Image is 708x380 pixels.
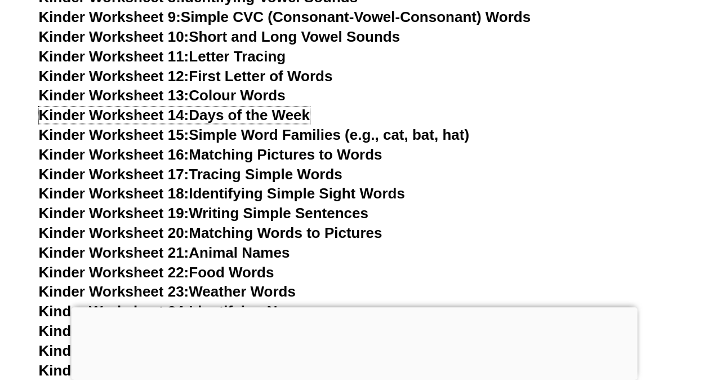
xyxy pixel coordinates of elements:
[39,185,405,202] a: Kinder Worksheet 18:Identifying Simple Sight Words
[39,68,189,85] span: Kinder Worksheet 12:
[39,264,274,281] a: Kinder Worksheet 22:Food Words
[39,303,189,320] span: Kinder Worksheet 24:
[39,205,189,222] span: Kinder Worksheet 19:
[39,264,189,281] span: Kinder Worksheet 22:
[39,362,284,379] a: Kinder Worksheet 27:Action Words
[39,107,310,123] a: Kinder Worksheet 14:Days of the Week
[39,205,368,222] a: Kinder Worksheet 19:Writing Simple Sentences
[39,185,189,202] span: Kinder Worksheet 18:
[39,107,189,123] span: Kinder Worksheet 14:
[39,244,189,261] span: Kinder Worksheet 21:
[39,283,189,300] span: Kinder Worksheet 23:
[39,8,181,25] span: Kinder Worksheet 9:
[39,224,189,241] span: Kinder Worksheet 20:
[39,146,189,163] span: Kinder Worksheet 16:
[39,28,189,45] span: Kinder Worksheet 10:
[39,48,286,65] a: Kinder Worksheet 11:Letter Tracing
[39,166,189,183] span: Kinder Worksheet 17:
[39,283,296,300] a: Kinder Worksheet 23:Weather Words
[39,362,189,379] span: Kinder Worksheet 27:
[39,8,531,25] a: Kinder Worksheet 9:Simple CVC (Consonant-Vowel-Consonant) Words
[39,146,382,163] a: Kinder Worksheet 16:Matching Pictures to Words
[39,322,189,339] span: Kinder Worksheet 25:
[71,307,637,377] iframe: Advertisement
[39,87,189,104] span: Kinder Worksheet 13:
[39,322,307,339] a: Kinder Worksheet 25:Identifying Verbs
[39,244,290,261] a: Kinder Worksheet 21:Animal Names
[39,342,189,359] span: Kinder Worksheet 26:
[39,303,313,320] a: Kinder Worksheet 24:Identifying Nouns
[520,253,708,380] iframe: Chat Widget
[39,48,189,65] span: Kinder Worksheet 11:
[39,68,333,85] a: Kinder Worksheet 12:First Letter of Words
[39,126,469,143] a: Kinder Worksheet 15:Simple Word Families (e.g., cat, bat, hat)
[39,342,437,359] a: Kinder Worksheet 26:Matching Objects with Their Names
[39,224,382,241] a: Kinder Worksheet 20:Matching Words to Pictures
[39,126,189,143] span: Kinder Worksheet 15:
[39,28,400,45] a: Kinder Worksheet 10:Short and Long Vowel Sounds
[39,87,286,104] a: Kinder Worksheet 13:Colour Words
[39,166,342,183] a: Kinder Worksheet 17:Tracing Simple Words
